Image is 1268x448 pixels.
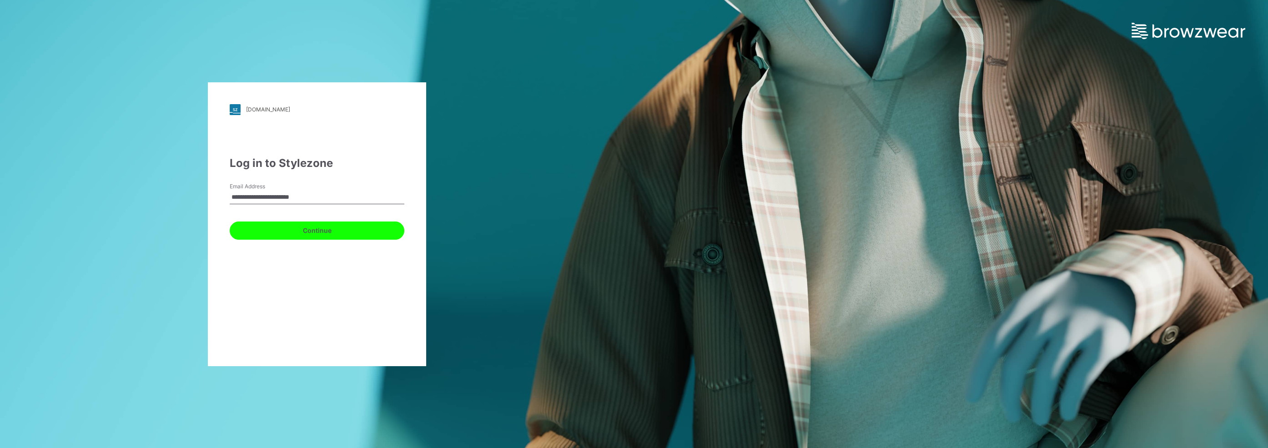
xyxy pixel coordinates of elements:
[246,106,290,113] div: [DOMAIN_NAME]
[230,104,241,115] img: stylezone-logo.562084cfcfab977791bfbf7441f1a819.svg
[230,221,404,240] button: Continue
[230,182,293,191] label: Email Address
[230,155,404,171] div: Log in to Stylezone
[230,104,404,115] a: [DOMAIN_NAME]
[1132,23,1245,39] img: browzwear-logo.e42bd6dac1945053ebaf764b6aa21510.svg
